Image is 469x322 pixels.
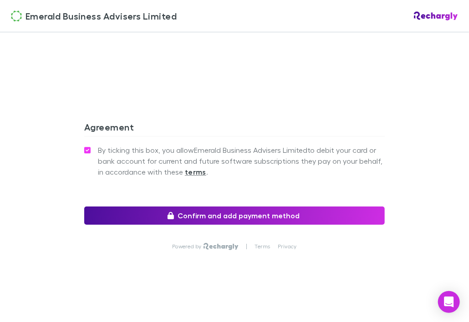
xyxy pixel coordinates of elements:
[278,243,297,250] a: Privacy
[25,9,177,23] span: Emerald Business Advisers Limited
[255,243,270,250] a: Terms
[204,243,239,250] img: Rechargly Logo
[414,11,458,20] img: Rechargly Logo
[84,121,385,136] h3: Agreement
[98,145,385,177] span: By ticking this box, you allow Emerald Business Advisers Limited to debit your card or bank accou...
[438,291,460,313] div: Open Intercom Messenger
[185,167,206,176] strong: terms
[246,243,247,250] p: |
[84,206,385,225] button: Confirm and add payment method
[11,10,22,21] img: Emerald Business Advisers Limited's Logo
[172,243,204,250] p: Powered by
